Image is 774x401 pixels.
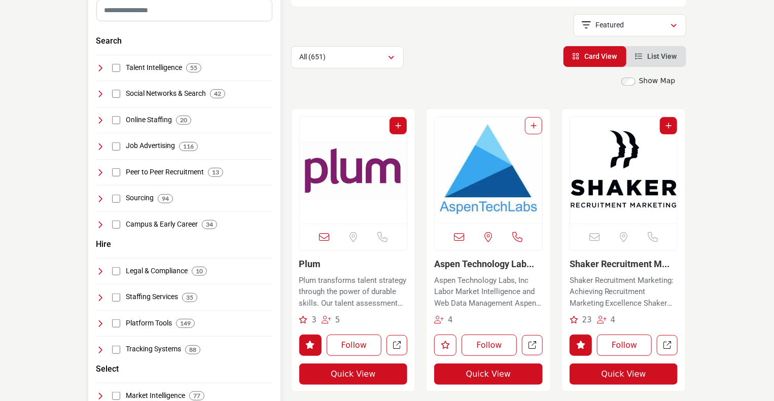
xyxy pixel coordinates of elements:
[196,268,203,275] b: 10
[210,89,225,98] div: 42 Results For Social Networks & Search
[462,335,517,356] button: Follow
[186,294,193,301] b: 35
[112,319,120,327] input: Select Platform Tools checkbox
[322,314,340,326] div: Followers
[126,89,206,99] h4: Social Networks & Search: Platforms that combine social networking and search capabilities for re...
[126,141,175,151] h4: Job Advertising: Platforms and strategies for advertising job openings to attract a wide range of...
[570,117,678,224] a: Open Listing in new tab
[299,259,321,269] a: Plum
[126,63,182,73] h4: Talent Intelligence: Intelligence and data-driven insights for making informed decisions in talen...
[176,116,191,125] div: 20 Results For Online Staffing
[162,195,169,202] b: 94
[531,122,537,130] a: Add To List
[126,391,185,401] h4: Market Intelligence: Tools and services providing insights into labor market trends, talent pools...
[434,259,534,269] a: Aspen Technology Lab...
[189,391,204,400] div: 77 Results For Market Intelligence
[570,117,678,224] img: Shaker Recruitment Marketing
[96,35,122,47] button: Search
[126,193,154,203] h4: Sourcing: Strategies and tools for identifying and engaging potential candidates for specific job...
[299,259,408,270] h3: Plum
[192,267,207,276] div: 10 Results For Legal & Compliance
[434,275,543,309] p: Aspen Technology Labs, Inc Labor Market Intelligence and Web Data Management Aspen Technology Lab...
[183,143,194,150] b: 116
[570,363,678,385] button: Quick View
[112,346,120,354] input: Select Tracking Systems checkbox
[573,52,617,60] a: View Card
[299,316,308,323] i: Recommendations
[112,267,120,275] input: Select Legal & Compliance checkbox
[180,117,187,124] b: 20
[126,266,188,276] h4: Legal & Compliance: Resources and services ensuring recruitment practices comply with legal and r...
[300,52,326,62] p: All (651)
[185,345,200,354] div: 88 Results For Tracking Systems
[434,363,543,385] button: Quick View
[182,293,197,302] div: 35 Results For Staffing Services
[190,64,197,71] b: 55
[299,335,322,356] button: Like listing
[665,122,672,130] a: Add To List
[126,292,178,302] h4: Staffing Services: Services and agencies focused on providing temporary, permanent, and specializ...
[570,335,592,356] button: Like listing
[522,335,543,356] a: Open aspen-technology-labs in new tab
[214,90,221,97] b: 42
[435,117,542,224] a: Open Listing in new tab
[208,168,223,177] div: 13 Results For Peer to Peer Recruitment
[126,167,204,177] h4: Peer to Peer Recruitment: Recruitment methods leveraging existing employees' networks and relatio...
[395,122,401,130] a: Add To List
[570,316,578,323] i: Recommendations
[611,315,616,324] span: 4
[570,275,678,309] p: Shaker Recruitment Marketing: Achieving Recruitment Marketing Excellence Shaker Recruitment Marke...
[595,20,624,30] p: Featured
[186,63,201,72] div: 55 Results For Talent Intelligence
[179,142,198,151] div: 116 Results For Job Advertising
[570,259,670,269] a: Shaker Recruitment M...
[112,195,120,203] input: Select Sourcing checkbox
[335,315,340,324] span: 5
[96,238,112,250] button: Hire
[597,335,652,356] button: Follow
[327,335,382,356] button: Follow
[386,335,407,356] a: Open plum in new tab
[299,363,408,385] button: Quick View
[434,272,543,309] a: Aspen Technology Labs, Inc Labor Market Intelligence and Web Data Management Aspen Technology Lab...
[639,76,676,86] label: Show Map
[193,392,200,399] b: 77
[636,52,677,60] a: View List
[570,259,678,270] h3: Shaker Recruitment Marketing
[206,221,213,228] b: 34
[112,392,120,400] input: Select Market Intelligence checkbox
[126,318,172,329] h4: Platform Tools: Software and tools designed to enhance operational efficiency and collaboration i...
[112,168,120,176] input: Select Peer to Peer Recruitment checkbox
[626,46,686,67] li: List View
[434,314,453,326] div: Followers
[435,117,542,224] img: Aspen Technology Labs, Inc.
[574,14,686,37] button: Featured
[202,220,217,229] div: 34 Results For Campus & Early Career
[564,46,626,67] li: Card View
[189,346,196,353] b: 88
[582,315,592,324] span: 23
[570,272,678,309] a: Shaker Recruitment Marketing: Achieving Recruitment Marketing Excellence Shaker Recruitment Marke...
[112,221,120,229] input: Select Campus & Early Career checkbox
[180,320,191,327] b: 149
[96,363,119,375] button: Select
[112,294,120,302] input: Select Staffing Services checkbox
[311,315,316,324] span: 3
[648,52,677,60] span: List View
[291,46,404,68] button: All (651)
[597,314,616,326] div: Followers
[126,115,172,125] h4: Online Staffing: Digital platforms specializing in the staffing of temporary, contract, and conti...
[112,116,120,124] input: Select Online Staffing checkbox
[434,259,543,270] h3: Aspen Technology Labs, Inc.
[448,315,453,324] span: 4
[126,220,198,230] h4: Campus & Early Career: Programs and platforms focusing on recruitment and career development for ...
[585,52,617,60] span: Card View
[158,194,173,203] div: 94 Results For Sourcing
[176,319,195,328] div: 149 Results For Platform Tools
[112,64,120,72] input: Select Talent Intelligence checkbox
[112,90,120,98] input: Select Social Networks & Search checkbox
[300,117,407,224] img: Plum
